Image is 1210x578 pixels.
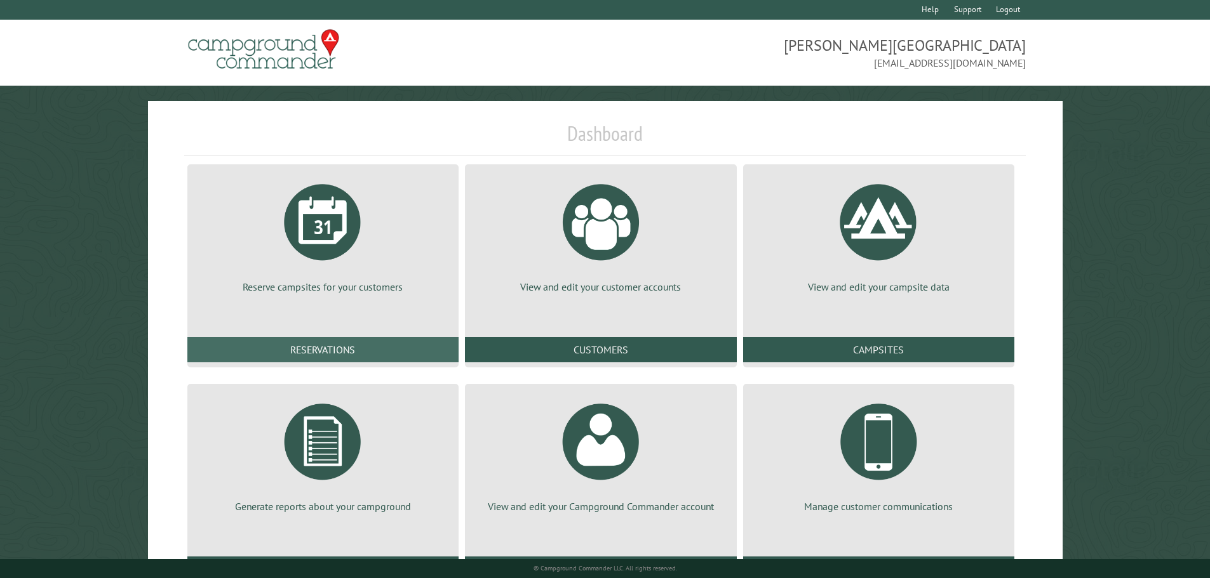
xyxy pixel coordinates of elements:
[480,394,721,513] a: View and edit your Campground Commander account
[187,337,459,362] a: Reservations
[184,25,343,74] img: Campground Commander
[758,499,999,513] p: Manage customer communications
[743,337,1014,362] a: Campsites
[758,174,999,294] a: View and edit your campsite data
[203,394,443,513] a: Generate reports about your campground
[480,280,721,294] p: View and edit your customer accounts
[480,499,721,513] p: View and edit your Campground Commander account
[534,564,677,572] small: © Campground Commander LLC. All rights reserved.
[758,394,999,513] a: Manage customer communications
[203,499,443,513] p: Generate reports about your campground
[203,280,443,294] p: Reserve campsites for your customers
[605,35,1026,70] span: [PERSON_NAME][GEOGRAPHIC_DATA] [EMAIL_ADDRESS][DOMAIN_NAME]
[758,280,999,294] p: View and edit your campsite data
[203,174,443,294] a: Reserve campsites for your customers
[465,337,736,362] a: Customers
[480,174,721,294] a: View and edit your customer accounts
[184,121,1026,156] h1: Dashboard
